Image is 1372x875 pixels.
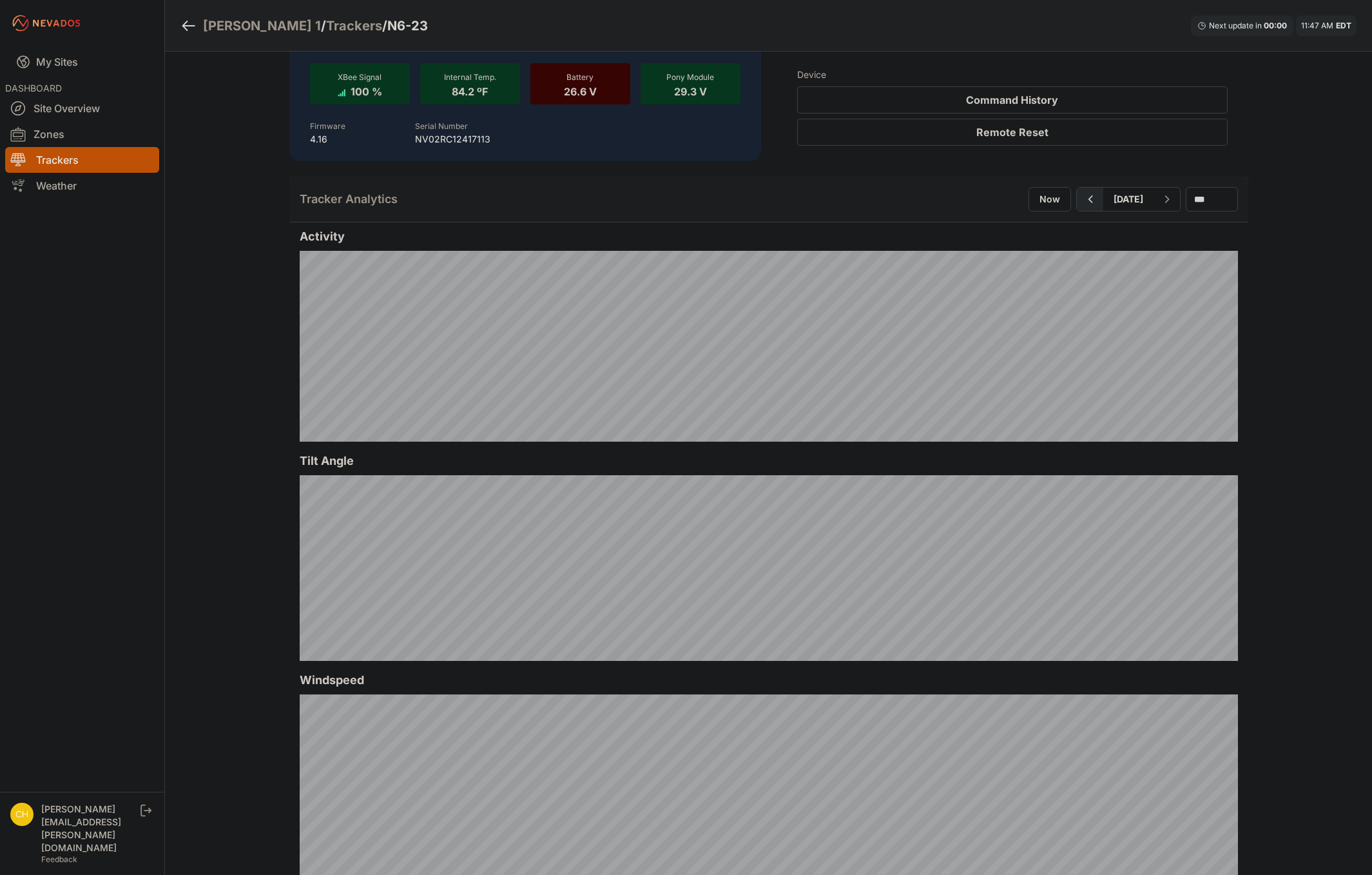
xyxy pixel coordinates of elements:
[1264,21,1287,31] div: 00 : 00
[1209,21,1262,30] span: Next update in
[41,803,138,854] div: [PERSON_NAME][EMAIL_ADDRESS][PERSON_NAME][DOMAIN_NAME]
[1029,187,1071,211] button: Now
[564,83,597,98] span: 26.6 V
[387,17,428,35] h3: N6-23
[566,72,594,82] span: Battery
[300,190,398,208] h2: Tracker Analytics
[180,9,428,43] nav: Breadcrumb
[797,119,1228,146] button: Remote Reset
[326,17,382,35] a: Trackers
[452,83,488,98] span: 84.2 ºF
[5,173,159,199] a: Weather
[300,671,1238,689] h2: Windspeed
[674,83,707,98] span: 29.3 V
[382,17,387,35] span: /
[1336,21,1351,30] span: EDT
[5,46,159,77] a: My Sites
[797,68,1228,81] h3: Device
[203,17,321,35] a: [PERSON_NAME] 1
[415,133,490,146] p: NV02RC12417113
[5,147,159,173] a: Trackers
[41,854,77,864] a: Feedback
[666,72,714,82] span: Pony Module
[10,803,34,826] img: chris.young@nevados.solar
[300,228,1238,246] h2: Activity
[310,121,345,131] label: Firmware
[5,121,159,147] a: Zones
[10,13,82,34] img: Nevados
[321,17,326,35] span: /
[351,83,382,98] span: 100 %
[797,86,1228,113] button: Command History
[5,95,159,121] a: Site Overview
[1103,188,1154,211] button: [DATE]
[415,121,468,131] label: Serial Number
[300,452,1238,470] h2: Tilt Angle
[338,72,382,82] span: XBee Signal
[5,83,62,93] span: DASHBOARD
[1301,21,1333,30] span: 11:47 AM
[310,133,345,146] p: 4.16
[444,72,496,82] span: Internal Temp.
